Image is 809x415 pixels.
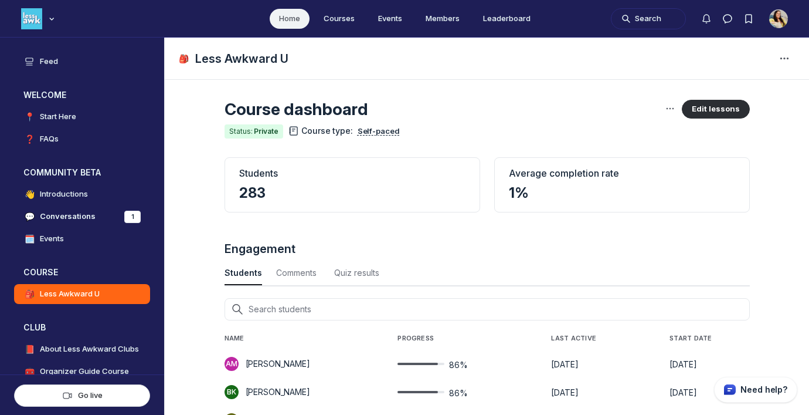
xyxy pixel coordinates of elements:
[246,358,310,370] p: [PERSON_NAME]
[509,167,735,179] div: Average completion rate
[14,339,150,359] a: 📕About Less Awkward Clubs
[14,318,150,337] button: CLUBCollapse space
[225,267,262,279] div: Students
[551,335,596,343] span: Last Active
[21,8,42,29] img: Less Awkward Hub logo
[23,266,58,278] h3: COURSE
[397,357,532,371] button: 86%
[774,48,795,69] button: Space settings
[225,262,262,285] button: Students
[276,267,320,279] div: Comments
[195,50,288,67] h1: Less Awkward U
[270,9,310,29] a: Home
[551,359,579,369] span: [DATE]
[551,387,579,397] span: [DATE]
[369,9,412,29] a: Events
[23,89,66,101] h3: WELCOME
[40,288,100,300] h4: Less Awkward U
[397,335,434,343] span: Progress
[669,359,697,369] span: [DATE]
[14,52,150,72] a: Feed
[696,8,717,29] button: Notifications
[40,211,96,222] h4: Conversations
[23,343,35,355] span: 📕
[225,99,663,120] h2: Course dashboard
[23,167,101,178] h3: COMMUNITY BETA
[288,124,402,138] p: Course type :
[225,242,295,256] span: Engagement
[225,385,239,399] div: BK
[24,390,140,401] div: Go live
[40,111,76,123] h4: Start Here
[769,9,788,28] button: User menu options
[40,188,88,200] h4: Introductions
[14,384,150,407] button: Go live
[165,38,809,80] header: Page Header
[474,9,540,29] a: Leaderboard
[669,387,697,397] span: [DATE]
[14,184,150,204] a: 👋Introductions
[717,8,738,29] button: Direct messages
[179,53,191,65] span: 🎒
[14,129,150,149] a: ❓FAQs
[14,284,150,304] a: 🎒Less Awkward U
[334,267,384,279] div: Quiz results
[740,384,787,396] p: Need help?
[14,263,150,282] button: COURSECollapse space
[23,233,35,245] span: 🗓️
[276,262,320,285] button: Comments
[40,366,129,377] h4: Organizer Guide Course
[229,127,253,136] span: Status:
[246,386,310,398] p: [PERSON_NAME]
[225,385,379,399] a: View user profile
[14,163,150,182] button: COMMUNITY BETACollapse space
[23,133,35,145] span: ❓
[738,8,759,29] button: Bookmarks
[225,357,239,371] div: AM
[611,8,686,29] button: Search
[355,124,402,138] button: Self-paced
[225,335,244,343] span: Name
[21,7,57,31] button: Less Awkward Hub logo
[14,107,150,127] a: 📍Start Here
[449,387,468,399] span: 86%
[14,207,150,227] a: 💬Conversations1
[23,188,35,200] span: 👋
[40,133,59,145] h4: FAQs
[254,127,278,136] span: Private
[225,357,379,371] a: View user profile
[23,288,35,300] span: 🎒
[23,111,35,123] span: 📍
[509,184,735,203] h4: 1%
[23,366,35,377] span: 🧰
[225,298,750,320] input: Search students
[23,211,35,222] span: 💬
[669,335,712,343] span: Start Date
[682,100,750,119] button: Edit lessons
[40,233,64,245] h4: Events
[314,9,364,29] a: Courses
[397,385,532,399] button: 86%
[714,377,797,403] button: Circle support widget
[40,56,58,68] h4: Feed
[14,229,150,249] a: 🗓️Events
[334,262,384,285] button: Quiz results
[40,343,139,355] h4: About Less Awkward Clubs
[239,184,465,203] h4: 283
[14,86,150,104] button: WELCOMECollapse space
[124,211,141,223] div: 1
[416,9,469,29] a: Members
[239,167,465,179] div: Students
[23,322,46,333] h3: CLUB
[449,359,468,371] span: 86%
[14,362,150,382] a: 🧰Organizer Guide Course
[777,52,791,66] svg: Space settings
